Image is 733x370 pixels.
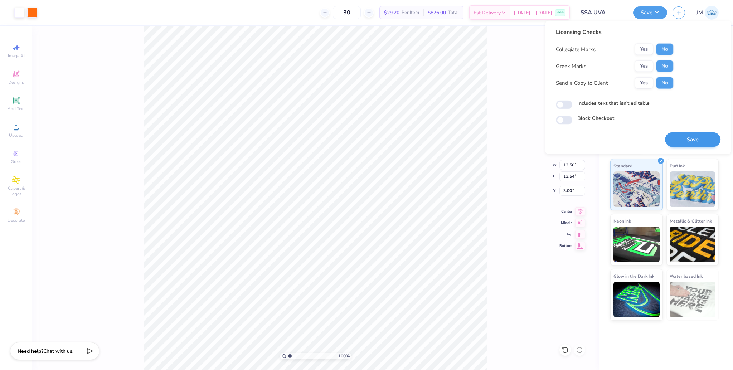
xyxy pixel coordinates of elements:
span: Water based Ink [670,272,703,280]
a: JM [696,6,719,20]
span: [DATE] - [DATE] [514,9,552,16]
span: 100 % [338,353,350,359]
span: Neon Ink [613,217,631,225]
input: Untitled Design [575,5,628,20]
span: $876.00 [428,9,446,16]
label: Includes text that isn't editable [577,99,650,107]
img: Standard [613,171,660,207]
button: No [656,77,673,89]
span: Add Text [8,106,25,112]
span: Est. Delivery [474,9,501,16]
button: No [656,44,673,55]
button: Save [633,6,667,19]
span: Designs [8,79,24,85]
span: FREE [557,10,564,15]
span: Puff Ink [670,162,685,170]
img: John Michael Binayas [705,6,719,20]
span: JM [696,9,703,17]
span: Upload [9,132,23,138]
img: Metallic & Glitter Ink [670,227,716,262]
button: Save [665,132,720,147]
div: Send a Copy to Client [556,79,608,87]
img: Water based Ink [670,282,716,317]
span: Standard [613,162,632,170]
label: Block Checkout [577,115,614,122]
span: Clipart & logos [4,185,29,197]
span: Metallic & Glitter Ink [670,217,712,225]
span: Greek [11,159,22,165]
button: No [656,60,673,72]
span: Per Item [402,9,419,16]
span: Chat with us. [43,348,73,355]
span: Decorate [8,218,25,223]
img: Puff Ink [670,171,716,207]
button: Yes [635,44,653,55]
div: Greek Marks [556,62,586,70]
input: – – [333,6,361,19]
span: Bottom [559,243,572,248]
span: $29.20 [384,9,399,16]
div: Licensing Checks [556,28,673,36]
span: Total [448,9,459,16]
button: Yes [635,60,653,72]
span: Top [559,232,572,237]
div: Collegiate Marks [556,45,596,53]
span: Glow in the Dark Ink [613,272,654,280]
span: Middle [559,220,572,225]
img: Glow in the Dark Ink [613,282,660,317]
span: Center [559,209,572,214]
button: Yes [635,77,653,89]
img: Neon Ink [613,227,660,262]
span: Image AI [8,53,25,59]
strong: Need help? [18,348,43,355]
